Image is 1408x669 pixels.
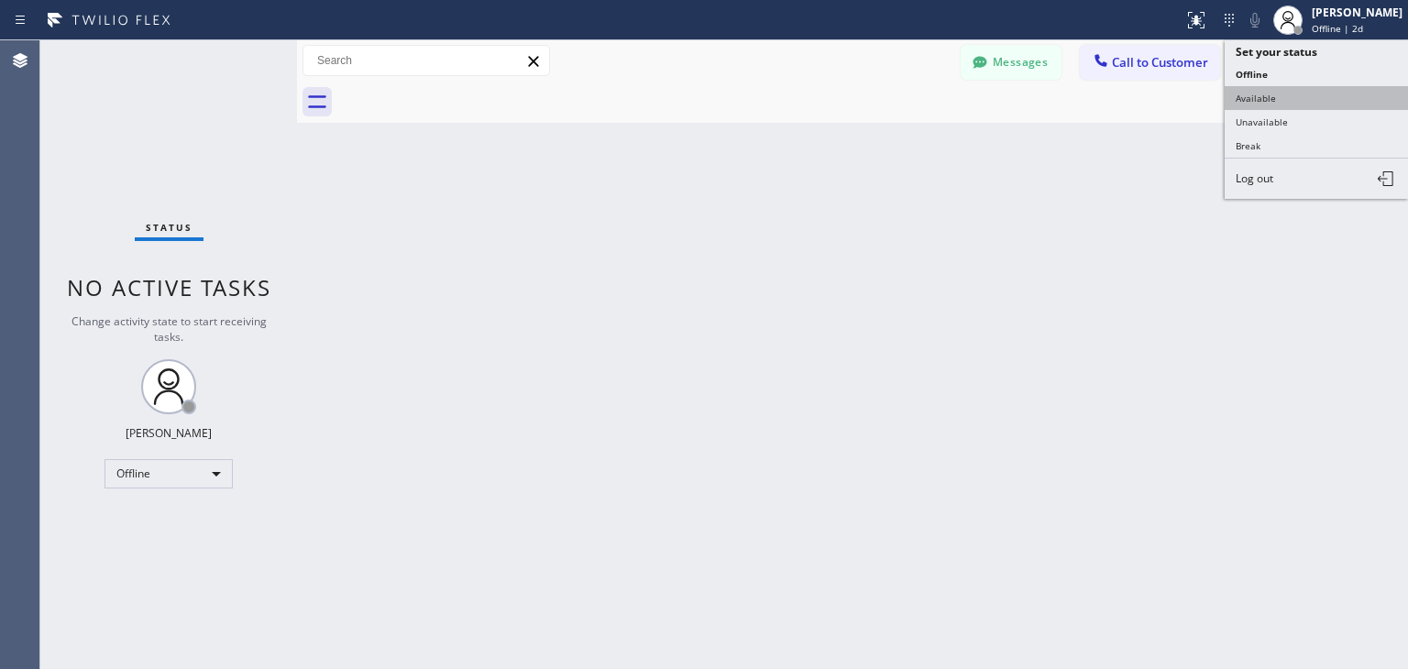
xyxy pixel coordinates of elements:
span: Call to Customer [1112,54,1208,71]
span: Change activity state to start receiving tasks. [71,313,267,345]
input: Search [303,46,549,75]
button: Call to Customer [1080,45,1220,80]
button: Mute [1242,7,1268,33]
span: Status [146,221,192,234]
div: Offline [104,459,233,488]
span: Offline | 2d [1312,22,1363,35]
div: [PERSON_NAME] [126,425,212,441]
span: No active tasks [67,272,271,302]
button: Messages [961,45,1061,80]
div: [PERSON_NAME] [1312,5,1402,20]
